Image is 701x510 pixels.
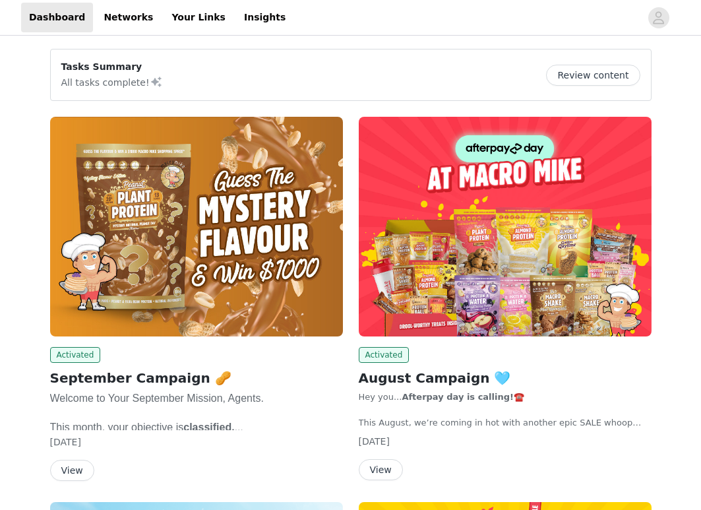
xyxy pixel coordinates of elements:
span: classified. [183,422,243,433]
a: Insights [236,3,293,32]
a: View [359,465,403,475]
img: Macro Mike [50,117,343,336]
a: View [50,466,94,476]
span: [DATE] [359,436,390,447]
h2: September Campaign 🥜 [50,368,343,388]
a: Dashboard [21,3,93,32]
p: Hey you... ☎️ [359,391,652,404]
span: Activated [50,347,101,363]
button: View [359,459,403,480]
p: This August, we’re coming in hot with another epic SALE whoop whoop! 🥵 [359,416,652,430]
img: Macro Mike [359,117,652,336]
h2: August Campaign 🩵 [359,368,652,388]
p: Tasks Summary [61,60,163,74]
a: Networks [96,3,161,32]
button: View [50,460,94,481]
button: Review content [546,65,640,86]
span: Activated [359,347,410,363]
span: [DATE] [50,437,81,447]
div: avatar [652,7,665,28]
p: All tasks complete! [61,74,163,90]
strong: Afterpay day is calling! [402,392,514,402]
span: This month, your objective is [50,422,184,433]
span: Welcome to Your September Mission, Agents. [50,393,264,404]
a: Your Links [164,3,233,32]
